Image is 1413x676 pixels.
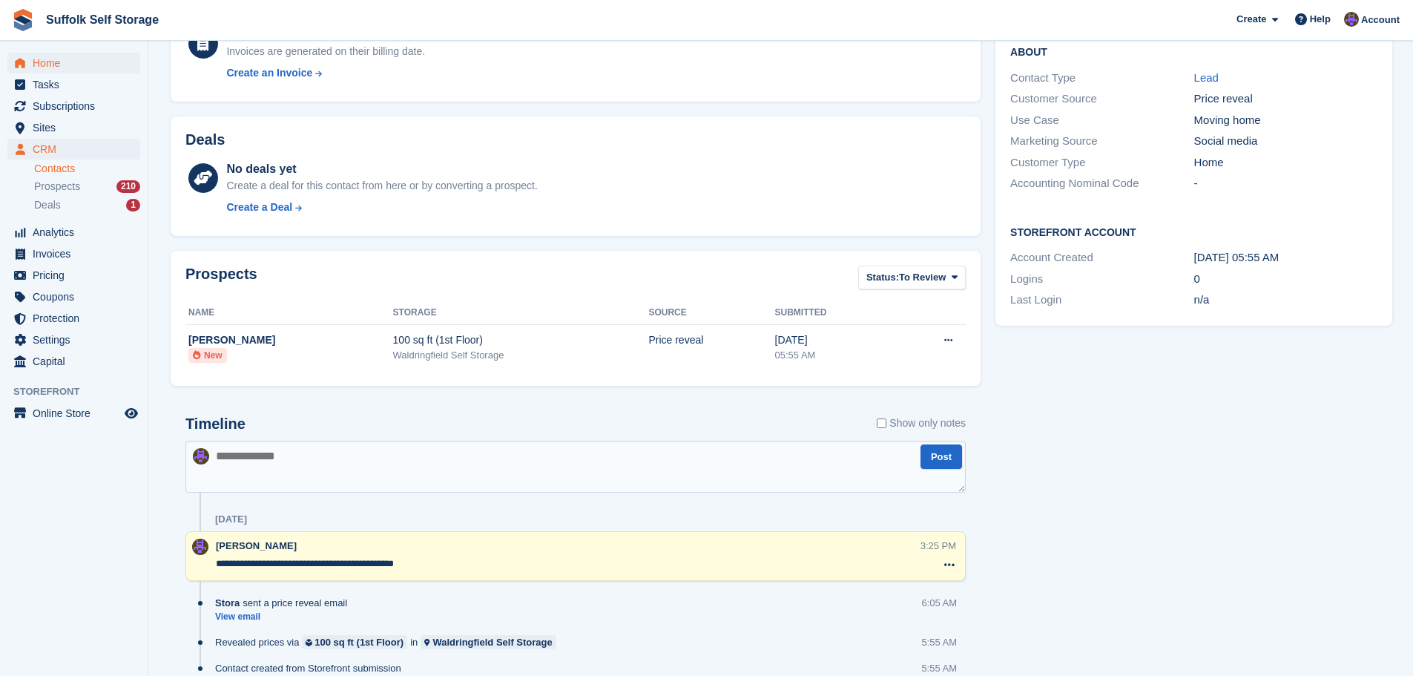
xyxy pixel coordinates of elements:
span: Tasks [33,74,122,95]
div: n/a [1194,292,1377,309]
div: 5:55 AM [921,661,957,675]
div: Contact created from Storefront submission [215,661,409,675]
div: [DATE] 05:55 AM [1194,249,1377,266]
div: Customer Source [1010,91,1193,108]
a: menu [7,329,140,350]
a: Lead [1194,71,1219,84]
div: 210 [116,180,140,193]
h2: Storefront Account [1010,224,1377,239]
span: Settings [33,329,122,350]
div: Create a deal for this contact from here or by converting a prospect. [226,178,537,194]
span: Sites [33,117,122,138]
div: Use Case [1010,112,1193,129]
div: Price reveal [1194,91,1377,108]
div: 1 [126,199,140,211]
a: menu [7,139,140,160]
span: [PERSON_NAME] [216,540,297,551]
button: Status: To Review [858,266,966,290]
a: menu [7,74,140,95]
span: Help [1310,12,1331,27]
div: Create an Invoice [226,65,312,81]
a: menu [7,308,140,329]
span: Analytics [33,222,122,243]
div: 5:55 AM [921,635,957,649]
div: Marketing Source [1010,133,1193,150]
div: [DATE] [215,513,247,525]
a: Create a Deal [226,200,537,215]
a: Create an Invoice [226,65,425,81]
span: Capital [33,351,122,372]
span: Storefront [13,384,148,399]
div: Price reveal [648,332,774,348]
img: stora-icon-8386f47178a22dfd0bd8f6a31ec36ba5ce8667c1dd55bd0f319d3a0aa187defe.svg [12,9,34,31]
div: 0 [1194,271,1377,288]
a: Prospects 210 [34,179,140,194]
span: Protection [33,308,122,329]
th: Submitted [775,301,895,325]
span: Prospects [34,180,80,194]
div: 100 sq ft (1st Floor) [393,332,649,348]
a: Deals 1 [34,197,140,213]
div: Home [1194,154,1377,171]
div: Create a Deal [226,200,292,215]
a: menu [7,222,140,243]
li: New [188,348,227,363]
th: Source [648,301,774,325]
h2: Timeline [185,416,246,433]
div: No deals yet [226,160,537,178]
span: Deals [34,198,61,212]
div: Waldringfield Self Storage [432,635,552,649]
span: Coupons [33,286,122,307]
a: menu [7,117,140,138]
div: 05:55 AM [775,348,895,363]
div: Moving home [1194,112,1377,129]
span: Invoices [33,243,122,264]
label: Show only notes [877,416,966,431]
span: Home [33,53,122,73]
a: menu [7,96,140,117]
img: Emma [192,539,208,555]
img: Emma [1344,12,1359,27]
a: menu [7,243,140,264]
a: 100 sq ft (1st Floor) [302,635,407,649]
div: Customer Type [1010,154,1193,171]
div: Social media [1194,133,1377,150]
div: Accounting Nominal Code [1010,175,1193,192]
div: Account Created [1010,249,1193,266]
a: Preview store [122,404,140,422]
h2: Prospects [185,266,257,293]
img: Emma [193,448,209,465]
div: [DATE] [775,332,895,348]
span: Status: [866,270,899,285]
span: Pricing [33,265,122,286]
a: Contacts [34,162,140,176]
a: menu [7,286,140,307]
div: Contact Type [1010,70,1193,87]
div: Revealed prices via in [215,635,564,649]
a: menu [7,53,140,73]
a: menu [7,403,140,424]
div: 100 sq ft (1st Floor) [314,635,404,649]
span: Account [1361,13,1400,27]
div: 3:25 PM [920,539,956,553]
a: Suffolk Self Storage [40,7,165,32]
span: Subscriptions [33,96,122,117]
div: - [1194,175,1377,192]
span: Create [1236,12,1266,27]
span: Online Store [33,403,122,424]
div: [PERSON_NAME] [188,332,393,348]
span: Stora [215,596,240,610]
div: Logins [1010,271,1193,288]
div: sent a price reveal email [215,596,355,610]
th: Storage [393,301,649,325]
a: Waldringfield Self Storage [421,635,556,649]
div: Last Login [1010,292,1193,309]
h2: About [1010,44,1377,59]
div: Waldringfield Self Storage [393,348,649,363]
a: menu [7,265,140,286]
a: View email [215,611,355,623]
span: CRM [33,139,122,160]
span: To Review [899,270,946,285]
button: Post [920,444,962,469]
input: Show only notes [877,416,886,431]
